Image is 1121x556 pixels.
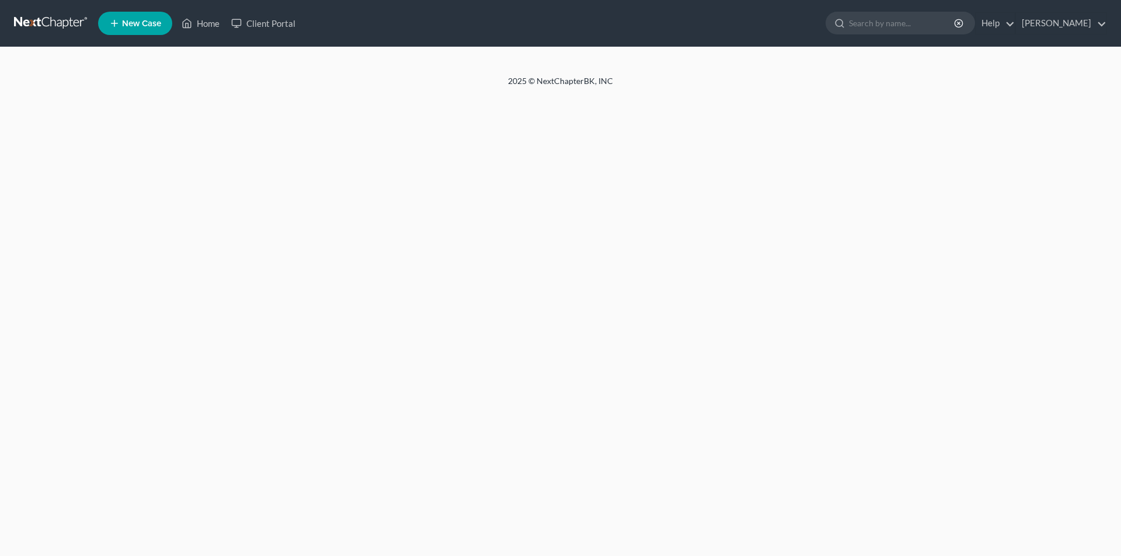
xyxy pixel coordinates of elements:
[228,75,893,96] div: 2025 © NextChapterBK, INC
[976,13,1015,34] a: Help
[1016,13,1106,34] a: [PERSON_NAME]
[176,13,225,34] a: Home
[225,13,301,34] a: Client Portal
[849,12,956,34] input: Search by name...
[122,19,161,28] span: New Case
